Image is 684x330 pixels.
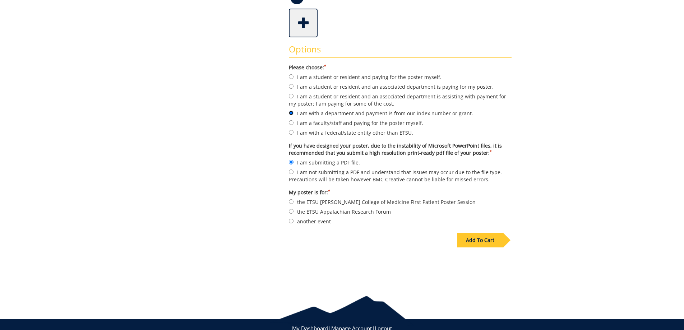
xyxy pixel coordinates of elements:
[289,84,294,89] input: I am a student or resident and an associated department is paying for my poster.
[289,120,294,125] input: I am a faculty/staff and paying for the poster myself.
[289,92,512,107] label: I am a student or resident and an associated department is assisting with payment for my poster; ...
[289,45,512,58] h3: Options
[289,83,512,90] label: I am a student or resident and an associated department is paying for my poster.
[289,94,294,98] input: I am a student or resident and an associated department is assisting with payment for my poster; ...
[289,209,294,214] input: the ETSU Appalachian Research Forum
[289,64,512,71] label: Please choose:
[289,119,512,127] label: I am a faculty/staff and paying for the poster myself.
[457,233,503,247] div: Add To Cart
[289,219,294,223] input: another event
[289,130,294,135] input: I am with a federal/state entity other than ETSU.
[289,168,512,183] label: I am not submitting a PDF and understand that issues may occur due to the file type. Precautions ...
[289,189,512,196] label: My poster is for:
[289,169,294,174] input: I am not submitting a PDF and understand that issues may occur due to the file type. Precautions ...
[289,217,512,225] label: another event
[289,208,512,215] label: the ETSU Appalachian Research Forum
[289,199,294,204] input: the ETSU [PERSON_NAME] College of Medicine First Patient Poster Session
[289,160,294,164] input: I am submitting a PDF file.
[289,158,512,166] label: I am submitting a PDF file.
[289,73,512,81] label: I am a student or resident and paying for the poster myself.
[289,111,294,115] input: I am with a department and payment is from our index number or grant.
[289,109,512,117] label: I am with a department and payment is from our index number or grant.
[289,142,512,157] label: If you have designed your poster, due to the instability of Microsoft PowerPoint files, it is rec...
[289,198,512,206] label: the ETSU [PERSON_NAME] College of Medicine First Patient Poster Session
[289,74,294,79] input: I am a student or resident and paying for the poster myself.
[289,129,512,136] label: I am with a federal/state entity other than ETSU.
